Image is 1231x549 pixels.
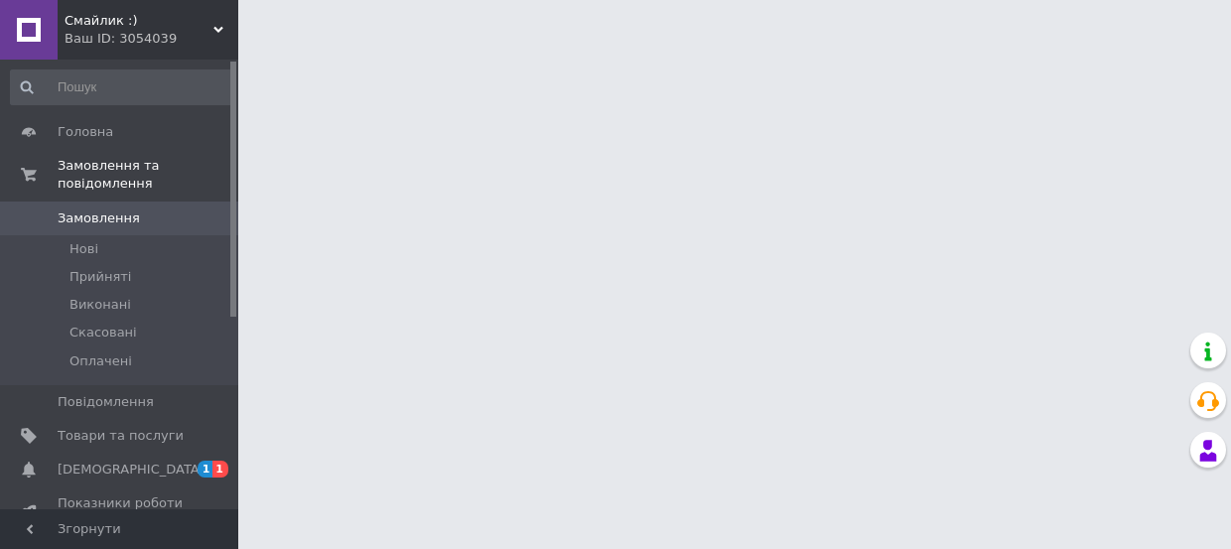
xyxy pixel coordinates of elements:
span: Замовлення [58,209,140,227]
input: Пошук [10,69,233,105]
span: Головна [58,123,113,141]
span: Товари та послуги [58,427,184,445]
span: Виконані [69,296,131,314]
span: Скасовані [69,324,137,342]
span: 1 [212,461,228,478]
span: [DEMOGRAPHIC_DATA] [58,461,205,479]
span: 1 [198,461,213,478]
span: Показники роботи компанії [58,494,184,530]
span: Повідомлення [58,393,154,411]
span: Нові [69,240,98,258]
span: Смайлик :) [65,12,213,30]
span: Оплачені [69,352,132,370]
span: Прийняті [69,268,131,286]
div: Ваш ID: 3054039 [65,30,238,48]
span: Замовлення та повідомлення [58,157,238,193]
